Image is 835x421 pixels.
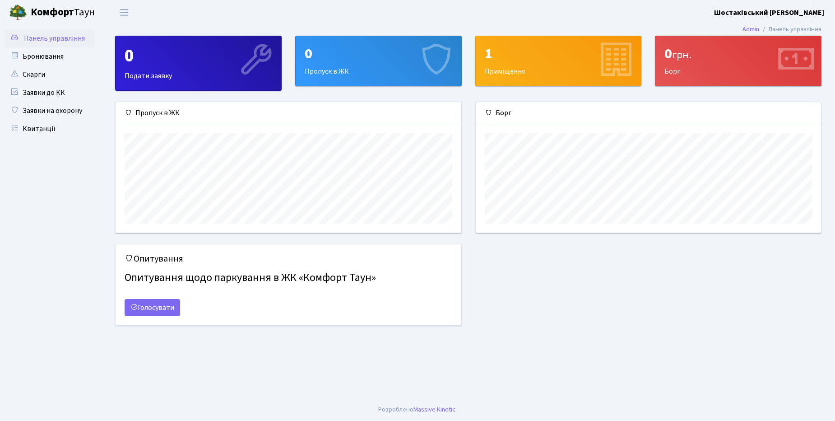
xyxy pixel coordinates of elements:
[5,65,95,84] a: Скарги
[714,7,824,18] a: Шостаківський [PERSON_NAME]
[476,102,821,124] div: Борг
[5,84,95,102] a: Заявки до КК
[115,36,282,91] a: 0Подати заявку
[125,299,180,316] a: Голосувати
[742,24,759,34] a: Admin
[5,120,95,138] a: Квитанції
[125,253,452,264] h5: Опитування
[31,5,95,20] span: Таун
[655,36,821,86] div: Борг
[413,405,455,414] a: Massive Kinetic
[125,268,452,288] h4: Опитування щодо паркування в ЖК «Комфорт Таун»
[116,102,461,124] div: Пропуск в ЖК
[9,4,27,22] img: logo.png
[672,47,691,63] span: грн.
[125,45,272,67] div: 0
[378,405,457,415] div: .
[714,8,824,18] b: Шостаківський [PERSON_NAME]
[378,405,413,414] a: Розроблено
[31,5,74,19] b: Комфорт
[664,45,812,62] div: 0
[729,20,835,39] nav: breadcrumb
[5,29,95,47] a: Панель управління
[759,24,821,34] li: Панель управління
[116,36,281,90] div: Подати заявку
[5,47,95,65] a: Бронювання
[113,5,135,20] button: Переключити навігацію
[296,36,461,86] div: Пропуск в ЖК
[5,102,95,120] a: Заявки на охорону
[305,45,452,62] div: 0
[485,45,632,62] div: 1
[24,33,85,43] span: Панель управління
[475,36,642,86] a: 1Приміщення
[476,36,641,86] div: Приміщення
[295,36,462,86] a: 0Пропуск в ЖК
